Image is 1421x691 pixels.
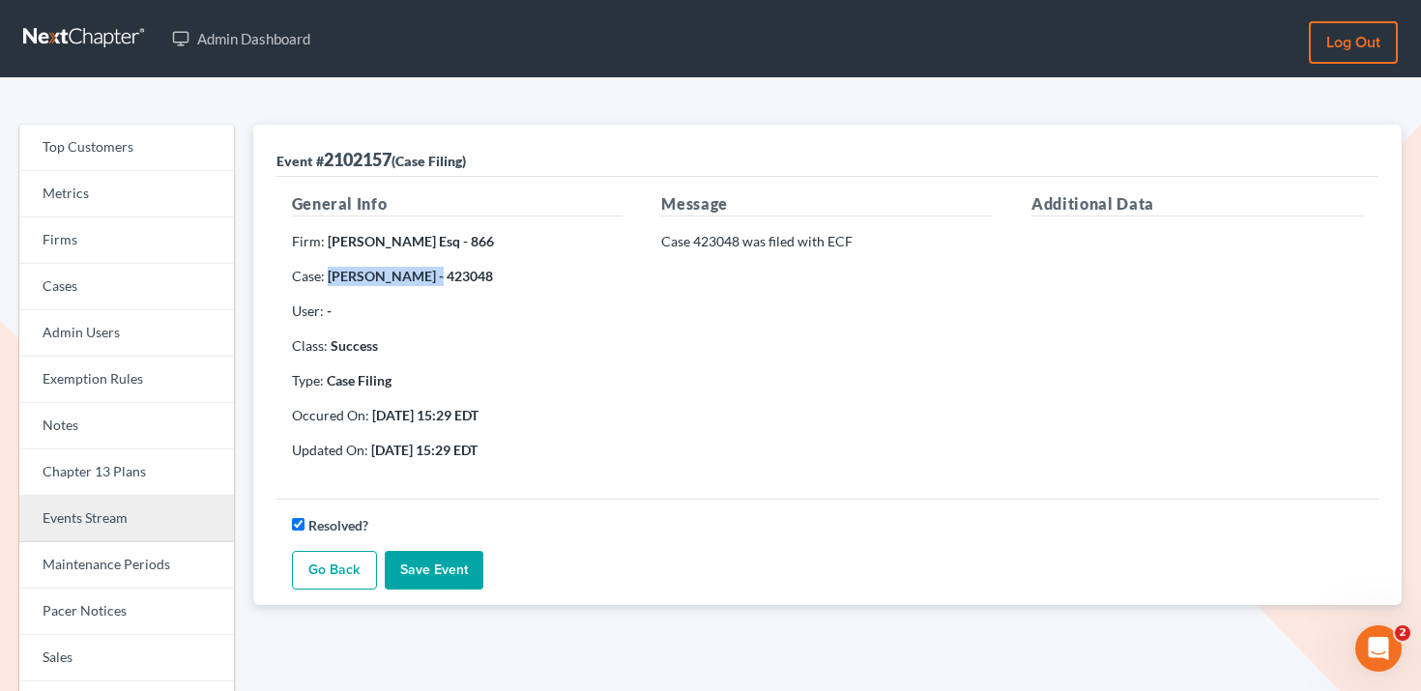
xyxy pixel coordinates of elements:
[19,496,234,542] a: Events Stream
[385,551,483,590] input: Save Event
[19,357,234,403] a: Exemption Rules
[292,551,377,590] a: Go Back
[328,268,493,284] strong: [PERSON_NAME] - 423048
[1355,625,1402,672] iframe: Intercom live chat
[292,302,324,319] span: User:
[19,542,234,589] a: Maintenance Periods
[292,192,623,216] h5: General Info
[292,268,325,284] span: Case:
[162,21,320,56] a: Admin Dashboard
[19,449,234,496] a: Chapter 13 Plans
[371,442,478,458] strong: [DATE] 15:29 EDT
[292,337,328,354] span: Class:
[292,233,325,249] span: Firm:
[19,171,234,217] a: Metrics
[331,337,378,354] strong: Success
[1395,625,1410,641] span: 2
[276,153,324,169] span: Event #
[1031,192,1363,216] h5: Additional Data
[327,372,391,389] strong: Case Filing
[292,442,368,458] span: Updated On:
[19,403,234,449] a: Notes
[308,515,368,535] label: Resolved?
[372,407,478,423] strong: [DATE] 15:29 EDT
[19,589,234,635] a: Pacer Notices
[19,264,234,310] a: Cases
[292,407,369,423] span: Occured On:
[276,148,466,171] div: 2102157
[327,302,332,319] strong: -
[19,125,234,171] a: Top Customers
[292,372,324,389] span: Type:
[1309,21,1398,64] a: Log out
[19,635,234,681] a: Sales
[19,310,234,357] a: Admin Users
[328,233,494,249] strong: [PERSON_NAME] Esq - 866
[661,192,993,216] h5: Message
[661,232,993,251] p: Case 423048 was filed with ECF
[19,217,234,264] a: Firms
[391,153,466,169] span: (Case Filing)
